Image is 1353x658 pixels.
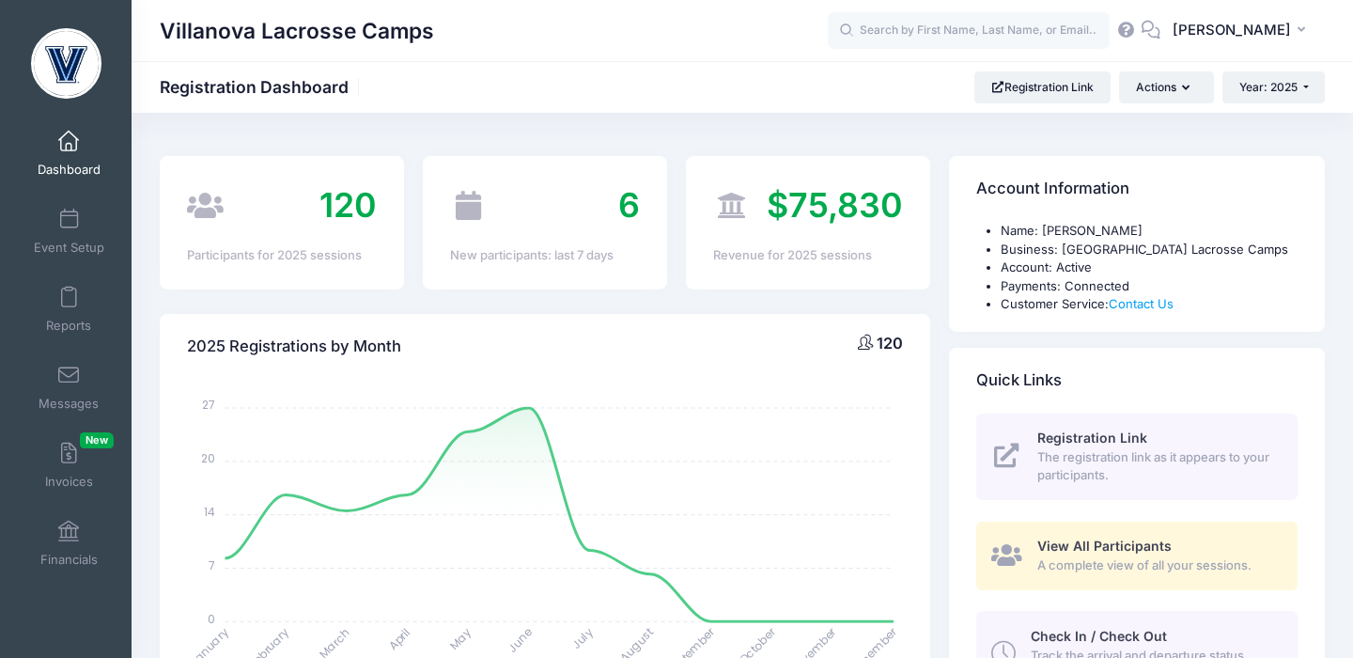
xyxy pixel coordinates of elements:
[24,510,114,576] a: Financials
[976,163,1129,216] h4: Account Information
[1119,71,1213,103] button: Actions
[1160,9,1325,53] button: [PERSON_NAME]
[187,246,377,265] div: Participants for 2025 sessions
[1109,296,1174,311] a: Contact Us
[1239,80,1298,94] span: Year: 2025
[203,397,216,413] tspan: 27
[24,120,114,186] a: Dashboard
[80,432,114,448] span: New
[1031,628,1167,644] span: Check In / Check Out
[1001,277,1298,296] li: Payments: Connected
[209,610,216,626] tspan: 0
[505,624,536,655] tspan: June
[1222,71,1325,103] button: Year: 2025
[877,334,903,352] span: 120
[24,276,114,342] a: Reports
[45,474,93,490] span: Invoices
[1037,448,1276,485] span: The registration link as it appears to your participants.
[202,450,216,466] tspan: 20
[1001,258,1298,277] li: Account: Active
[828,12,1110,50] input: Search by First Name, Last Name, or Email...
[1037,538,1172,554] span: View All Participants
[618,184,640,226] span: 6
[38,162,101,178] span: Dashboard
[160,77,365,97] h1: Registration Dashboard
[568,624,597,652] tspan: July
[1037,556,1276,575] span: A complete view of all your sessions.
[31,28,101,99] img: Villanova Lacrosse Camps
[1001,295,1298,314] li: Customer Service:
[385,624,413,652] tspan: April
[187,320,401,373] h4: 2025 Registrations by Month
[160,9,434,53] h1: Villanova Lacrosse Camps
[24,432,114,498] a: InvoicesNew
[319,184,377,226] span: 120
[34,240,104,256] span: Event Setup
[1173,20,1291,40] span: [PERSON_NAME]
[1001,222,1298,241] li: Name: [PERSON_NAME]
[40,552,98,568] span: Financials
[210,557,216,573] tspan: 7
[24,354,114,420] a: Messages
[1037,430,1147,446] span: Registration Link
[446,624,474,652] tspan: May
[976,522,1298,590] a: View All Participants A complete view of all your sessions.
[713,246,903,265] div: Revenue for 2025 sessions
[205,504,216,520] tspan: 14
[976,353,1062,407] h4: Quick Links
[974,71,1111,103] a: Registration Link
[39,396,99,412] span: Messages
[24,198,114,264] a: Event Setup
[450,246,640,265] div: New participants: last 7 days
[1001,241,1298,259] li: Business: [GEOGRAPHIC_DATA] Lacrosse Camps
[767,184,903,226] span: $75,830
[46,318,91,334] span: Reports
[976,414,1298,500] a: Registration Link The registration link as it appears to your participants.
